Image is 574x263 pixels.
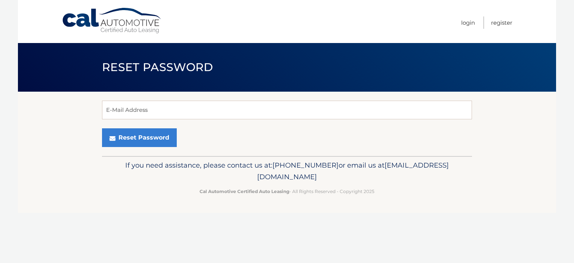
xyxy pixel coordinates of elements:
[200,189,289,194] strong: Cal Automotive Certified Auto Leasing
[272,161,339,169] span: [PHONE_NUMBER]
[107,187,467,195] p: - All Rights Reserved - Copyright 2025
[491,16,512,29] a: Register
[102,128,177,147] button: Reset Password
[107,159,467,183] p: If you need assistance, please contact us at: or email us at
[102,60,213,74] span: Reset Password
[102,101,472,119] input: E-Mail Address
[461,16,475,29] a: Login
[62,7,163,34] a: Cal Automotive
